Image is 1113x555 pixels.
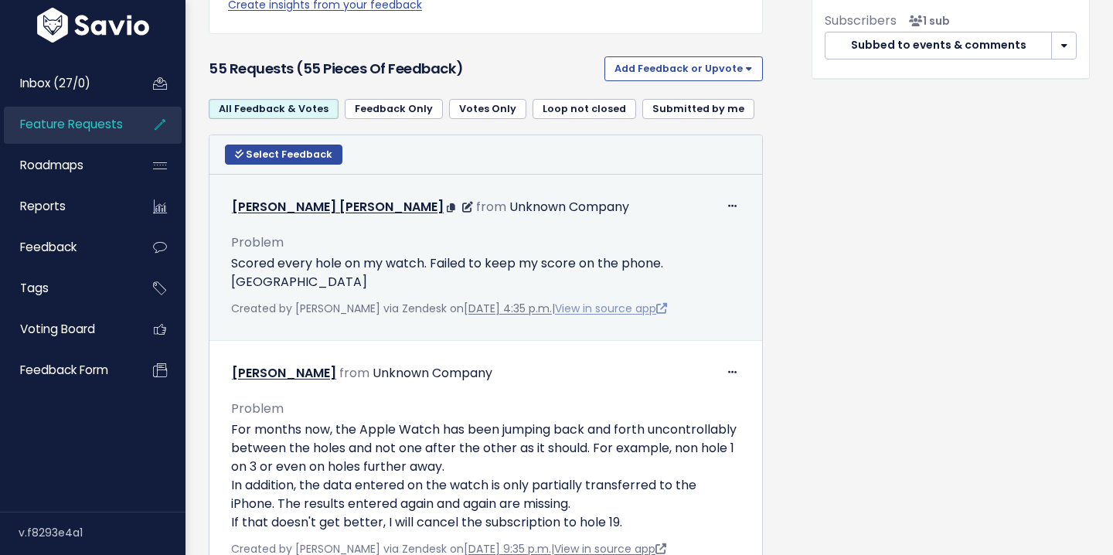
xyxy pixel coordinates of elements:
[20,239,77,255] span: Feedback
[4,352,128,388] a: Feedback form
[447,203,455,213] i: Copy Email to clipboard
[604,56,763,81] button: Add Feedback or Upvote
[209,58,598,80] h3: 55 Requests (55 pieces of Feedback)
[345,99,443,119] a: Feedback Only
[20,157,83,173] span: Roadmaps
[449,99,526,119] a: Votes Only
[231,254,740,291] p: Scored every hole on my watch. Failed to keep my score on the phone. [GEOGRAPHIC_DATA]
[20,75,90,91] span: Inbox (27/0)
[231,301,667,316] span: Created by [PERSON_NAME] via Zendesk on |
[642,99,754,119] a: Submitted by me
[464,301,552,316] a: [DATE] 4:35 p.m.
[476,198,506,216] span: from
[232,198,444,216] a: [PERSON_NAME] [PERSON_NAME]
[825,32,1052,60] button: Subbed to events & comments
[246,148,332,161] span: Select Feedback
[4,271,128,306] a: Tags
[231,421,740,532] p: For months now, the Apple Watch has been jumping back and forth uncontrollably between the holes ...
[231,233,284,251] span: Problem
[20,321,95,337] span: Voting Board
[825,12,897,29] span: Subscribers
[4,66,128,101] a: Inbox (27/0)
[555,301,667,316] a: View in source app
[4,148,128,183] a: Roadmaps
[20,198,66,214] span: Reports
[373,363,492,385] div: Unknown Company
[533,99,636,119] a: Loop not closed
[509,196,629,219] div: Unknown Company
[339,364,369,382] span: from
[4,230,128,265] a: Feedback
[225,145,342,165] button: Select Feedback
[4,312,128,347] a: Voting Board
[20,280,49,296] span: Tags
[19,512,185,553] div: v.f8293e4a1
[33,8,153,43] img: logo-white.9d6f32f41409.svg
[4,189,128,224] a: Reports
[903,13,950,29] span: <p><strong>Subscribers</strong><br><br> - Nuno Grazina<br> </p>
[4,107,128,142] a: Feature Requests
[232,364,336,382] a: [PERSON_NAME]
[20,362,108,378] span: Feedback form
[231,400,284,417] span: Problem
[20,116,123,132] span: Feature Requests
[209,99,339,119] a: All Feedback & Votes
